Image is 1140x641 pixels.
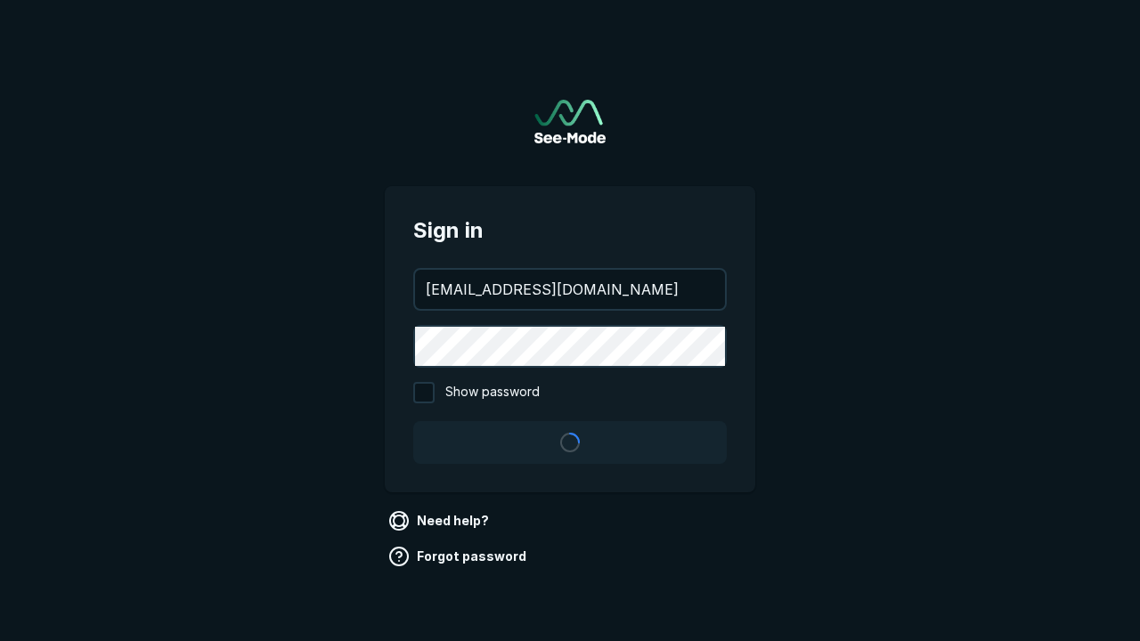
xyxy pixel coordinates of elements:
a: Go to sign in [534,100,606,143]
span: Sign in [413,215,727,247]
input: your@email.com [415,270,725,309]
span: Show password [445,382,540,403]
a: Need help? [385,507,496,535]
a: Forgot password [385,542,533,571]
img: See-Mode Logo [534,100,606,143]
